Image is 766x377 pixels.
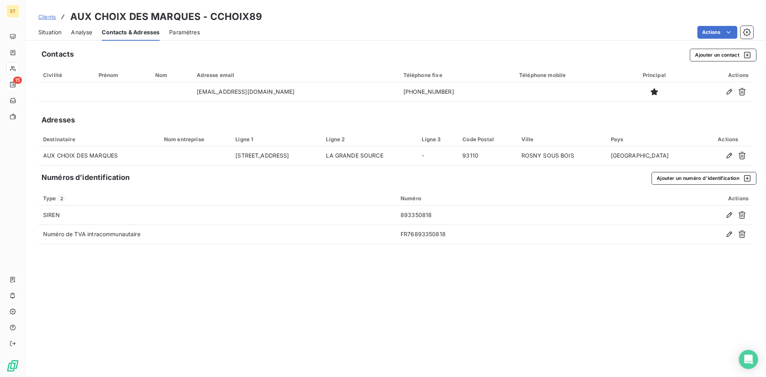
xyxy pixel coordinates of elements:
[628,72,681,78] div: Principal
[6,359,19,372] img: Logo LeanPay
[618,195,748,201] div: Actions
[43,72,89,78] div: Civilité
[396,225,613,244] td: FR76893350818
[517,146,606,166] td: ROSNY SOUS BOIS
[38,146,159,166] td: AUX CHOIX DES MARQUES
[38,205,396,225] td: SIREN
[164,136,226,142] div: Nom entreprise
[71,28,92,36] span: Analyse
[192,82,398,101] td: [EMAIL_ADDRESS][DOMAIN_NAME]
[38,14,56,20] span: Clients
[321,146,417,166] td: LA GRANDE SOURCE
[697,26,737,39] button: Actions
[326,136,412,142] div: Ligne 2
[690,49,756,61] button: Ajouter un contact
[651,172,756,185] button: Ajouter un numéro d’identification
[102,28,160,36] span: Contacts & Adresses
[43,136,154,142] div: Destinataire
[41,114,75,126] h5: Adresses
[519,72,618,78] div: Téléphone mobile
[739,350,758,369] div: Open Intercom Messenger
[99,72,146,78] div: Prénom
[462,136,511,142] div: Code Postal
[606,146,703,166] td: [GEOGRAPHIC_DATA]
[6,5,19,18] div: ST
[155,72,188,78] div: Nom
[611,136,698,142] div: Pays
[38,225,396,244] td: Numéro de TVA intracommunautaire
[197,72,393,78] div: Adresse email
[691,72,748,78] div: Actions
[43,195,391,202] div: Type
[417,146,458,166] td: -
[13,77,22,84] span: 15
[396,205,613,225] td: 893350818
[169,28,200,36] span: Paramètres
[231,146,321,166] td: [STREET_ADDRESS]
[38,28,61,36] span: Situation
[70,10,262,24] h3: AUX CHOIX DES MARQUES - CCHOIX89
[38,13,56,21] a: Clients
[41,172,130,183] h5: Numéros d’identification
[403,72,509,78] div: Téléphone fixe
[401,195,608,201] div: Numéro
[235,136,316,142] div: Ligne 1
[399,82,514,101] td: [PHONE_NUMBER]
[41,49,74,60] h5: Contacts
[708,136,748,142] div: Actions
[58,195,65,202] span: 2
[521,136,601,142] div: Ville
[458,146,516,166] td: 93110
[422,136,453,142] div: Ligne 3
